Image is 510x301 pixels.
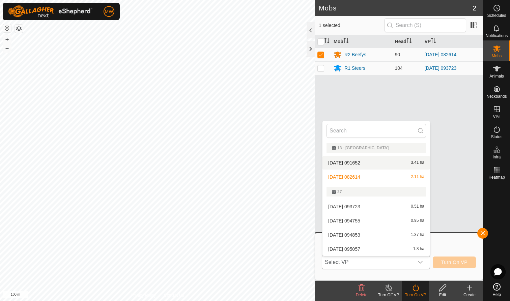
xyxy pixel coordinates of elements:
input: Search (S) [385,18,466,32]
button: Reset Map [3,24,11,32]
h2: Mobs [319,4,473,12]
li: 2025-08-01 091652 [322,156,430,170]
input: Search [327,124,426,138]
span: [DATE] 093723 [328,204,360,209]
span: [DATE] 095057 [328,247,360,251]
span: 1 selected [319,22,385,29]
span: MW [105,8,113,15]
span: 2.11 ha [411,175,424,179]
p-sorticon: Activate to sort [343,39,349,44]
span: Turn On VP [441,260,468,265]
div: Edit [429,292,456,298]
span: Neckbands [486,94,507,98]
span: [DATE] 082614 [328,175,360,179]
li: 2025-08-11 093723 [322,200,430,213]
a: [DATE] 093723 [425,65,457,71]
div: 27 [332,190,421,194]
p-sorticon: Activate to sort [431,39,436,44]
th: Head [392,35,422,48]
div: Turn Off VP [375,292,402,298]
span: [DATE] 094853 [328,233,360,237]
a: [DATE] 082614 [425,52,457,57]
a: Help [483,280,510,299]
th: VP [422,35,483,48]
span: Heatmap [488,175,505,179]
span: [DATE] 094755 [328,218,360,223]
li: 2025-08-11 094755 [322,214,430,228]
span: Delete [356,293,368,297]
span: Status [491,135,502,139]
div: Create [456,292,483,298]
span: [DATE] 091652 [328,160,360,165]
button: – [3,44,11,52]
span: 0.95 ha [411,218,424,223]
span: Mobs [492,54,502,58]
th: Mob [331,35,392,48]
span: 3.41 ha [411,160,424,165]
span: VPs [493,115,500,119]
div: R2 Beefys [344,51,366,58]
button: + [3,35,11,43]
button: Map Layers [15,25,23,33]
span: Schedules [487,13,506,18]
a: Contact Us [164,292,184,298]
span: 1.8 ha [413,247,424,251]
p-sorticon: Activate to sort [406,39,412,44]
span: Help [492,293,501,297]
span: Select VP [322,255,414,269]
span: 90 [395,52,400,57]
span: Infra [492,155,501,159]
div: Turn On VP [402,292,429,298]
span: Notifications [486,34,508,38]
img: Gallagher Logo [8,5,92,18]
a: Privacy Policy [131,292,156,298]
span: Animals [489,74,504,78]
div: R1 Steers [344,65,365,72]
li: 2025-08-08 082614 [322,170,430,184]
span: 2 [473,3,476,13]
li: 2025-08-11 094853 [322,228,430,242]
span: 0.51 ha [411,204,424,209]
ul: Option List [322,141,430,256]
p-sorticon: Activate to sort [324,39,330,44]
div: dropdown trigger [414,255,427,269]
div: 13 - [GEOGRAPHIC_DATA] [332,146,421,150]
span: 1.37 ha [411,233,424,237]
button: Turn On VP [433,257,476,268]
li: 2025-08-11 095057 [322,242,430,256]
span: 104 [395,65,403,71]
